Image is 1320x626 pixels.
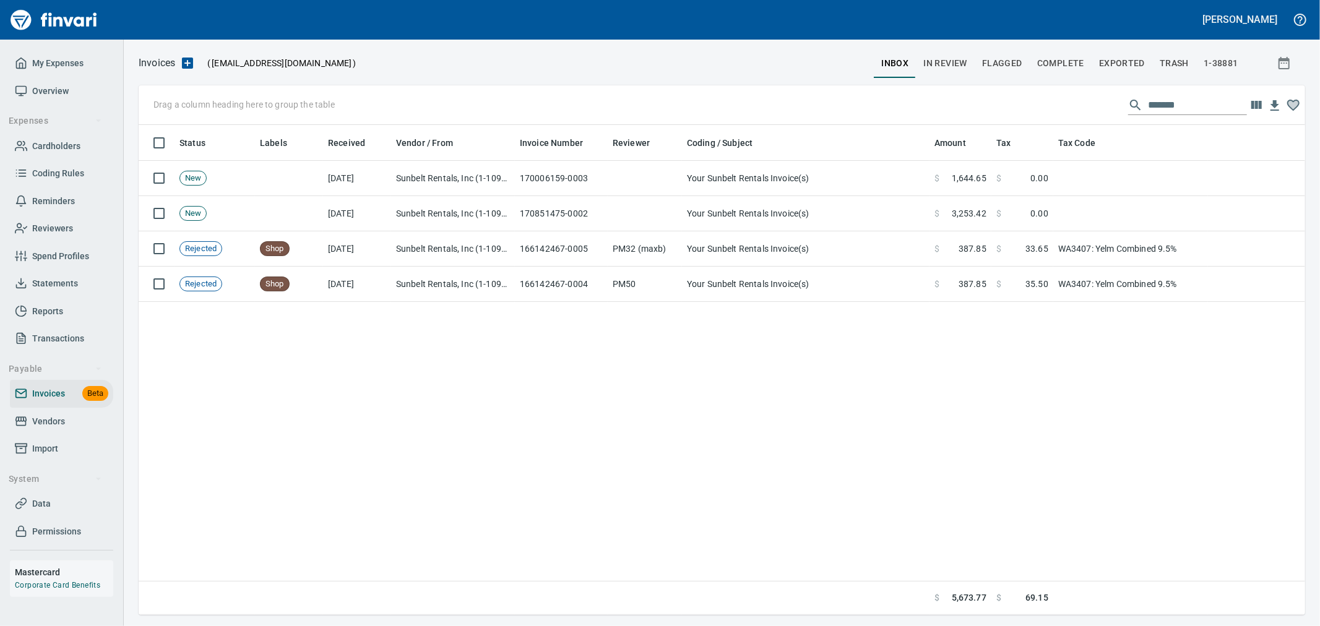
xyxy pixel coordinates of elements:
span: Shop [261,278,289,290]
button: [PERSON_NAME] [1200,10,1280,29]
td: Your Sunbelt Rentals Invoice(s) [682,267,930,302]
span: Flagged [982,56,1022,71]
span: Cardholders [32,139,80,154]
a: Cardholders [10,132,113,160]
a: Import [10,435,113,463]
span: Reviewers [32,221,73,236]
span: Reviewer [613,135,650,150]
span: 387.85 [959,278,986,290]
td: Sunbelt Rentals, Inc (1-10986) [391,196,515,231]
span: $ [934,172,939,184]
td: Your Sunbelt Rentals Invoice(s) [682,161,930,196]
span: Amount [934,135,982,150]
span: Invoice Number [520,135,583,150]
td: Sunbelt Rentals, Inc (1-10986) [391,231,515,267]
span: Complete [1037,56,1084,71]
button: Choose columns to display [1247,96,1266,114]
span: Amount [934,135,966,150]
span: $ [934,207,939,220]
a: Vendors [10,408,113,435]
span: $ [996,591,1001,604]
span: Status [179,135,222,150]
h5: [PERSON_NAME] [1203,13,1277,26]
span: Vendors [32,414,65,429]
span: $ [996,278,1001,290]
span: Import [32,441,58,457]
span: 33.65 [1025,242,1048,255]
td: Your Sunbelt Rentals Invoice(s) [682,231,930,267]
p: Drag a column heading here to group the table [153,98,335,111]
span: Labels [260,135,287,150]
span: Labels [260,135,303,150]
td: [DATE] [323,196,391,231]
a: Reports [10,298,113,325]
span: Data [32,496,51,512]
span: $ [996,242,1001,255]
a: Permissions [10,518,113,546]
span: 69.15 [1025,591,1048,604]
a: Coding Rules [10,160,113,187]
span: 387.85 [959,242,986,255]
span: Invoice Number [520,135,599,150]
span: 1,644.65 [952,172,986,184]
button: Upload an Invoice [175,56,200,71]
a: Statements [10,270,113,298]
p: ( ) [200,57,356,69]
span: Vendor / From [396,135,453,150]
span: 35.50 [1025,278,1048,290]
span: Reports [32,304,63,319]
span: Vendor / From [396,135,469,150]
a: Data [10,490,113,518]
span: $ [934,278,939,290]
span: Permissions [32,524,81,539]
a: Transactions [10,325,113,353]
button: Column choices favorited. Click to reset to default [1284,96,1303,114]
span: Transactions [32,331,84,346]
span: Reminders [32,194,75,209]
span: New [180,208,206,220]
span: $ [934,591,939,604]
td: PM32 (maxb) [608,231,682,267]
span: 5,673.77 [952,591,986,604]
td: [DATE] [323,161,391,196]
span: 0.00 [1030,207,1048,220]
button: System [4,468,107,491]
a: Reminders [10,187,113,215]
a: InvoicesBeta [10,380,113,408]
td: WA3407: Yelm Combined 9.5% [1053,231,1208,267]
td: 166142467-0005 [515,231,608,267]
a: Reviewers [10,215,113,242]
span: $ [996,207,1001,220]
nav: breadcrumb [139,56,175,71]
button: Show invoices within a particular date range [1266,52,1305,74]
span: Coding / Subject [687,135,753,150]
td: 170851475-0002 [515,196,608,231]
span: Payable [9,361,102,377]
button: Download Table [1266,96,1284,115]
td: Sunbelt Rentals, Inc (1-10986) [391,161,515,196]
span: Rejected [180,278,222,290]
span: 3,253.42 [952,207,986,220]
span: Shop [261,243,289,255]
span: 1-38881 [1204,56,1238,71]
span: Overview [32,84,69,99]
span: Spend Profiles [32,249,89,264]
span: $ [996,172,1001,184]
a: Corporate Card Benefits [15,581,100,590]
a: My Expenses [10,49,113,77]
td: 166142467-0004 [515,267,608,302]
td: WA3407: Yelm Combined 9.5% [1053,267,1208,302]
button: Payable [4,358,107,380]
td: [DATE] [323,267,391,302]
td: Your Sunbelt Rentals Invoice(s) [682,196,930,231]
span: Reviewer [613,135,666,150]
img: Finvari [7,5,100,35]
span: Coding / Subject [687,135,769,150]
td: [DATE] [323,231,391,267]
span: Received [328,135,381,150]
h6: Mastercard [15,565,113,579]
span: System [9,471,102,487]
a: Overview [10,77,113,105]
td: Sunbelt Rentals, Inc (1-10986) [391,267,515,302]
